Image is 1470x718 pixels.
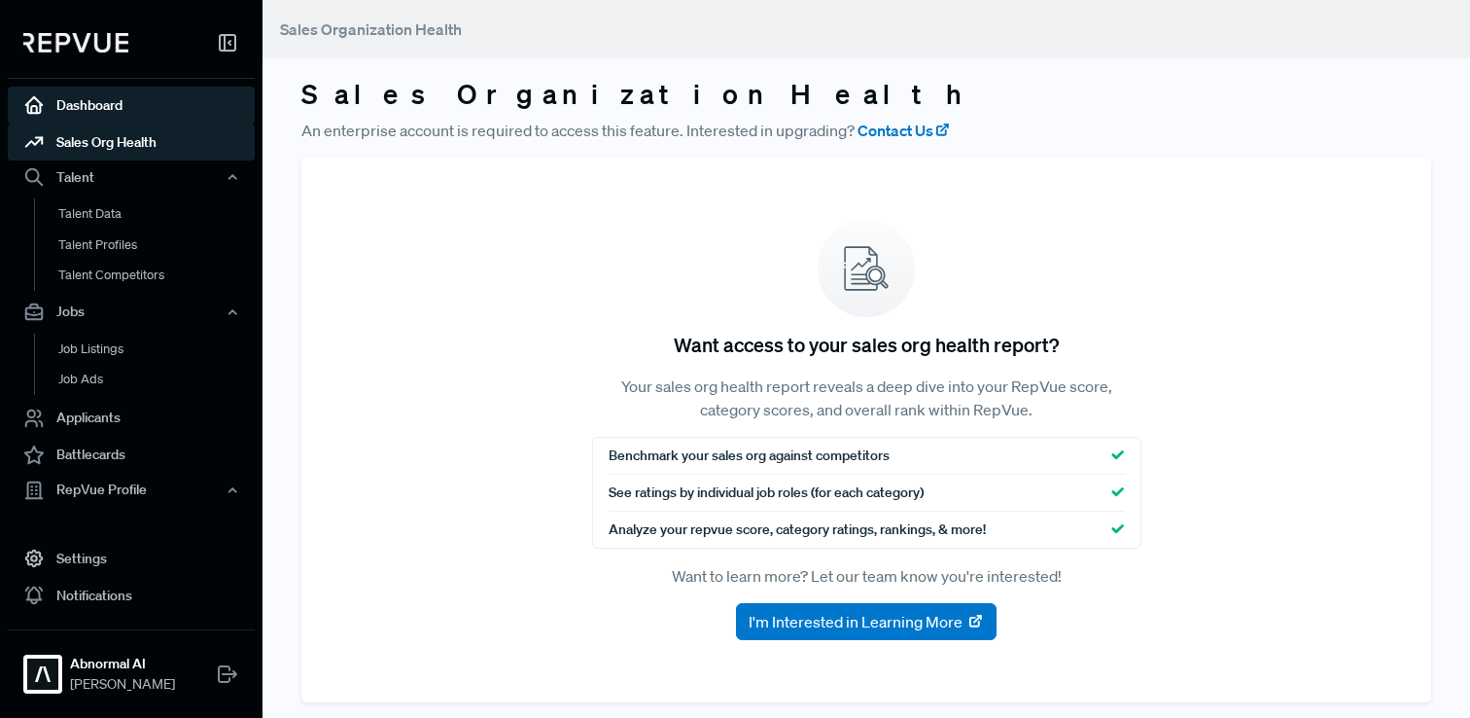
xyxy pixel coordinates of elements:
[34,230,281,261] a: Talent Profiles
[27,659,58,690] img: Abnormal AI
[280,19,462,39] span: Sales Organization Health
[70,674,175,695] span: [PERSON_NAME]
[301,78,1431,111] h3: Sales Organization Health
[34,260,281,291] a: Talent Competitors
[749,610,962,633] span: I'm Interested in Learning More
[8,161,255,194] button: Talent
[609,483,924,503] span: See ratings by individual job roles (for each category)
[8,629,255,702] a: Abnormal AIAbnormal AI[PERSON_NAME]
[8,124,255,161] a: Sales Org Health
[23,33,128,53] img: RepVue
[8,577,255,614] a: Notifications
[8,437,255,474] a: Battlecards
[34,198,281,230] a: Talent Data
[34,364,281,395] a: Job Ads
[736,603,997,640] button: I'm Interested in Learning More
[857,119,951,142] a: Contact Us
[8,474,255,507] button: RepVue Profile
[8,296,255,329] button: Jobs
[8,400,255,437] a: Applicants
[301,119,1431,142] p: An enterprise account is required to access this feature. Interested in upgrading?
[592,375,1141,421] p: Your sales org health report reveals a deep dive into your RepVue score, category scores, and ove...
[674,333,1059,356] h5: Want access to your sales org health report?
[592,564,1141,588] p: Want to learn more? Let our team know you're interested!
[34,334,281,365] a: Job Listings
[8,87,255,124] a: Dashboard
[70,654,175,674] strong: Abnormal AI
[8,540,255,577] a: Settings
[609,520,986,540] span: Analyze your repvue score, category ratings, rankings, & more!
[609,446,890,466] span: Benchmark your sales org against competitors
